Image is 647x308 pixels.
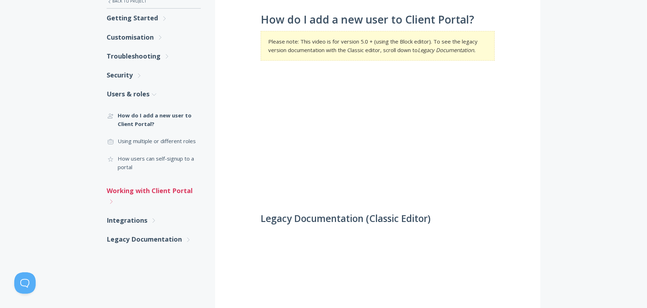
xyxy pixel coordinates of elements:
a: Integrations [107,211,201,230]
a: Legacy Documentation [107,230,201,249]
section: Please note: This video is for version 5.0 + (using the Block editor). To see the legacy version ... [261,31,495,61]
iframe: Adding clients to Client Portal [261,71,495,203]
a: How users can self-signup to a portal [107,150,201,176]
a: Security [107,66,201,85]
a: Using multiple or different roles [107,132,201,150]
em: Legacy Documentation. [418,46,475,54]
a: Customisation [107,28,201,47]
a: Troubleshooting [107,47,201,66]
h1: How do I add a new user to Client Portal? [261,14,495,26]
a: How do I add a new user to Client Portal? [107,107,201,133]
a: Users & roles [107,85,201,103]
a: Getting Started [107,9,201,27]
a: Working with Client Portal [107,181,201,211]
h2: Legacy Documentation (Classic Editor) [261,213,495,224]
iframe: Toggle Customer Support [14,272,36,294]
